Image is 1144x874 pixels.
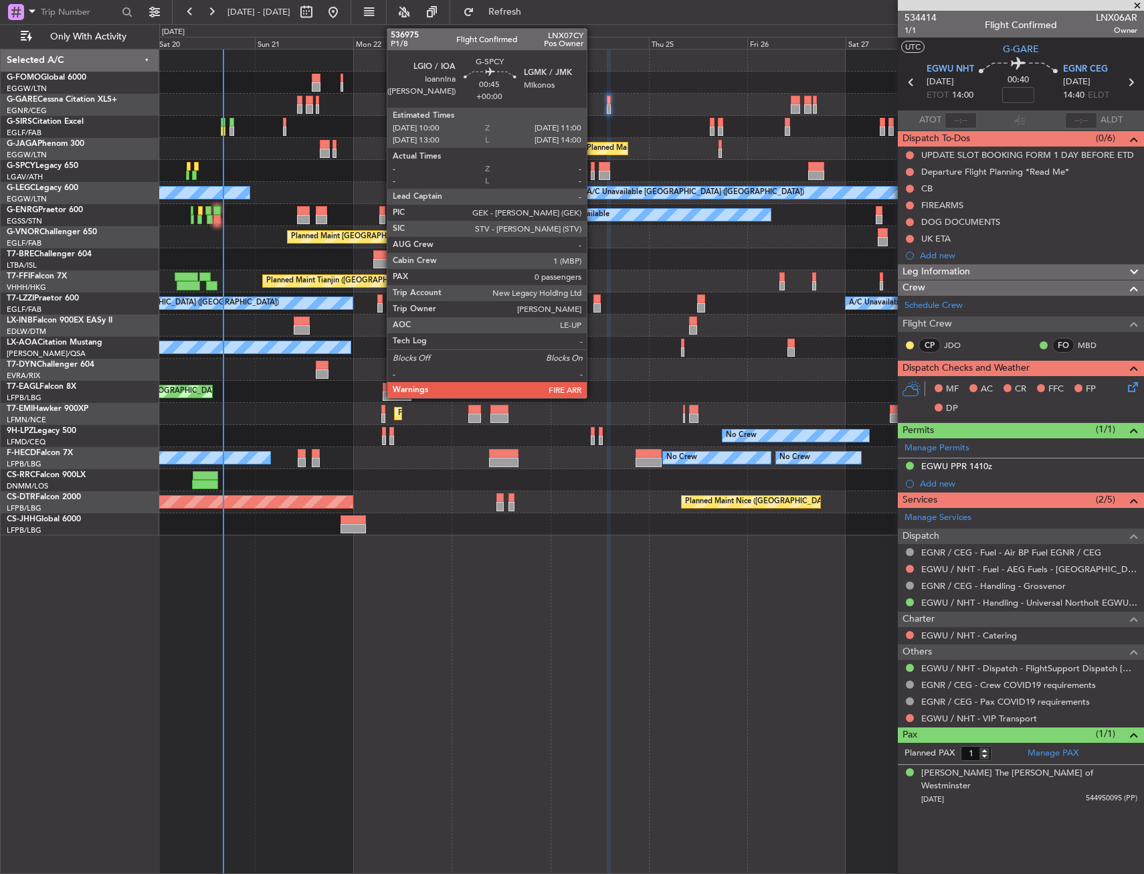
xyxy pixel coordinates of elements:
span: (0/6) [1096,131,1115,145]
div: A/C Unavailable [GEOGRAPHIC_DATA] ([GEOGRAPHIC_DATA]) [62,293,279,313]
label: Planned PAX [904,747,955,760]
div: A/C Unavailable [GEOGRAPHIC_DATA] ([GEOGRAPHIC_DATA]) [849,293,1066,313]
span: ETOT [927,89,949,102]
a: LTBA/ISL [7,260,37,270]
a: EGGW/LTN [7,194,47,204]
a: T7-BREChallenger 604 [7,250,92,258]
span: CS-DTR [7,493,35,501]
a: EGLF/FAB [7,304,41,315]
span: G-FOMO [7,74,41,82]
span: CR [1015,383,1026,396]
span: ATOT [919,114,941,127]
span: [DATE] [927,76,954,89]
a: EGNR / CEG - Handling - Grosvenor [921,580,1066,592]
div: [PERSON_NAME] The [PERSON_NAME] of Westminster [921,767,1137,793]
a: Manage Permits [904,442,969,455]
span: T7-BRE [7,250,34,258]
a: G-VNORChallenger 650 [7,228,97,236]
a: EGWU / NHT - Catering [921,630,1017,641]
span: Only With Activity [35,32,141,41]
span: 00:40 [1008,74,1029,87]
div: Tue 23 [452,37,550,49]
div: Planned Maint [GEOGRAPHIC_DATA] ([GEOGRAPHIC_DATA]) [587,139,797,159]
div: Sun 21 [255,37,353,49]
div: Thu 25 [649,37,747,49]
span: G-JAGA [7,140,37,148]
span: 14:40 [1063,89,1084,102]
span: T7-FFI [7,272,30,280]
a: LFPB/LBG [7,393,41,403]
a: LX-INBFalcon 900EX EASy II [7,317,112,325]
a: T7-EAGLFalcon 8X [7,383,76,391]
a: LGAV/ATH [7,172,43,182]
div: No Crew [666,448,697,468]
button: Refresh [457,1,537,23]
div: Wed 24 [551,37,649,49]
span: Owner [1096,25,1137,36]
span: CS-RRC [7,471,35,479]
a: EGLF/FAB [7,238,41,248]
a: EGWU / NHT - Fuel - AEG Fuels - [GEOGRAPHIC_DATA] / [GEOGRAPHIC_DATA] [921,563,1137,575]
div: Planned Maint [GEOGRAPHIC_DATA] [398,404,526,424]
div: A/C Unavailable [554,205,609,225]
span: G-ENRG [7,206,38,214]
span: 534414 [904,11,937,25]
a: G-FOMOGlobal 6000 [7,74,86,82]
div: FO [1052,338,1074,353]
a: EGWU / NHT - Dispatch - FlightSupport Dispatch [GEOGRAPHIC_DATA] [921,663,1137,674]
span: AC [981,383,993,396]
span: CS-JHH [7,515,35,523]
span: LX-AOA [7,339,37,347]
input: --:-- [945,112,977,128]
span: MF [946,383,959,396]
a: Schedule Crew [904,299,963,313]
div: Add new [920,478,1137,489]
span: LNX06AR [1096,11,1137,25]
div: No Crew [726,426,757,446]
a: EGSS/STN [7,216,42,226]
span: 9H-LPZ [7,427,33,435]
a: EGNR / CEG - Pax COVID19 requirements [921,696,1090,707]
span: G-GARE [1003,42,1039,56]
span: (1/1) [1096,727,1115,741]
a: G-LEGCLegacy 600 [7,184,78,192]
span: G-GARE [7,96,37,104]
a: LX-AOACitation Mustang [7,339,102,347]
a: 9H-LPZLegacy 500 [7,427,76,435]
div: Planned Maint [GEOGRAPHIC_DATA] ([GEOGRAPHIC_DATA]) [291,227,502,247]
a: LFMN/NCE [7,415,46,425]
a: LFPB/LBG [7,503,41,513]
div: [DATE] [162,27,185,38]
div: UPDATE SLOT BOOKING FORM 1 DAY BEFORE ETD [921,149,1134,161]
div: Planned Maint Tianjin ([GEOGRAPHIC_DATA]) [266,271,422,291]
a: Manage Services [904,511,971,525]
span: G-LEGC [7,184,35,192]
div: Planned Maint Nice ([GEOGRAPHIC_DATA]) [685,492,834,512]
div: Flight Confirmed [985,18,1057,32]
div: EGWU PPR 1410z [921,460,992,472]
a: VHHH/HKG [7,282,46,292]
span: FP [1086,383,1096,396]
a: CS-JHHGlobal 6000 [7,515,81,523]
a: MBD [1078,339,1108,351]
span: T7-LZZI [7,294,34,302]
a: Manage PAX [1028,747,1078,760]
a: EDLW/DTM [7,327,46,337]
span: (2/5) [1096,493,1115,507]
span: 544950095 (PP) [1086,793,1137,804]
span: Dispatch Checks and Weather [902,361,1030,376]
span: [DATE] [1063,76,1090,89]
a: G-SPCYLegacy 650 [7,162,78,170]
span: [DATE] - [DATE] [227,6,290,18]
span: Dispatch [902,529,939,544]
button: Only With Activity [15,26,145,48]
a: G-SIRSCitation Excel [7,118,84,126]
a: EGLF/FAB [7,128,41,138]
a: G-ENRGPraetor 600 [7,206,83,214]
a: EGGW/LTN [7,150,47,160]
a: LFMD/CEQ [7,437,45,447]
a: T7-LZZIPraetor 600 [7,294,79,302]
span: DP [946,402,958,416]
span: Services [902,493,937,508]
a: CS-DTRFalcon 2000 [7,493,81,501]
